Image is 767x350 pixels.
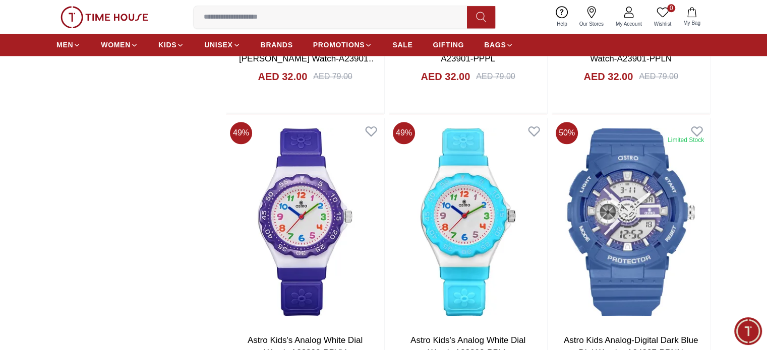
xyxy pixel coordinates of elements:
a: Our Stores [573,4,610,30]
span: BAGS [484,40,506,50]
span: 02:10 PM [135,98,160,104]
em: Back [8,8,28,28]
a: SALE [392,36,412,54]
div: Limited Stock [668,136,704,144]
div: Request a callback [110,162,194,180]
h4: AED 32.00 [583,69,633,84]
span: My Account [612,20,646,28]
span: Hello! I'm your Time House Watches Support Assistant. How can I assist you [DATE]? [17,68,154,102]
a: MEN [56,36,81,54]
img: Astro Kids Analog-Digital Dark Blue Dial Watch - A24807-PPNN [552,118,710,326]
span: Services [97,119,129,131]
span: Nearest Store Locator [105,142,188,154]
span: 49 % [393,122,415,144]
a: WOMEN [101,36,138,54]
div: Track your Shipment (Beta) [77,185,194,203]
span: BRANDS [261,40,293,50]
div: [PERSON_NAME] [10,49,199,60]
span: PROMOTIONS [313,40,365,50]
span: My Bag [679,19,704,27]
div: AED 79.00 [476,71,515,83]
span: 49 % [230,122,252,144]
a: 0Wishlist [648,4,677,30]
a: KIDS [158,36,184,54]
h4: AED 32.00 [421,69,470,84]
span: New Enquiry [31,119,79,131]
img: Astro Kids's Analog White Dial Watch-A23803-PPVV [226,118,384,326]
a: BRANDS [261,36,293,54]
span: SALE [392,40,412,50]
img: Astro Kids's Analog White Dial Watch-A23803-PPLL [389,118,547,326]
span: Request a callback [116,165,188,177]
div: Exchanges [140,116,194,134]
div: Services [90,116,135,134]
span: 50 % [556,122,578,144]
span: Help [553,20,571,28]
span: KIDS [158,40,176,50]
span: Our Stores [575,20,608,28]
a: PROMOTIONS [313,36,373,54]
button: My Bag [677,5,706,29]
span: UNISEX [204,40,232,50]
a: BAGS [484,36,513,54]
textarea: We are here to help you [3,219,199,269]
div: Nearest Store Locator [98,139,194,157]
a: UNISEX [204,36,240,54]
a: Help [551,4,573,30]
a: Astro Kids's Digital [PERSON_NAME] Watch-A23901-PPPV [239,41,377,77]
span: MEN [56,40,73,50]
h4: AED 32.00 [258,69,307,84]
span: GIFTING [433,40,464,50]
span: Track your Shipment (Beta) [84,188,188,200]
span: WOMEN [101,40,131,50]
div: AED 79.00 [313,71,352,83]
div: Chat Widget [734,317,762,345]
img: Profile picture of Zoe [31,9,48,26]
span: Exchanges [147,119,188,131]
div: AED 79.00 [639,71,678,83]
div: New Enquiry [24,116,85,134]
img: ... [61,6,148,28]
span: 0 [667,4,675,12]
a: GIFTING [433,36,464,54]
span: Wishlist [650,20,675,28]
div: [PERSON_NAME] [53,13,168,23]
